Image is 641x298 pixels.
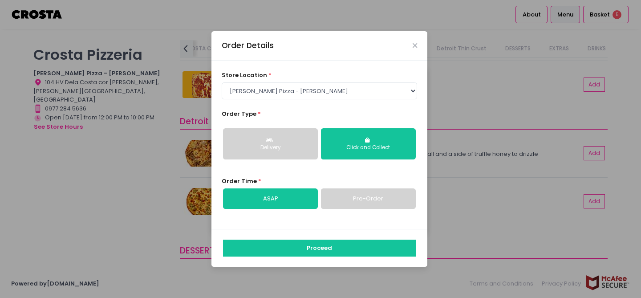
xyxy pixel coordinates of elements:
[229,144,312,152] div: Delivery
[222,177,257,185] span: Order Time
[223,240,416,257] button: Proceed
[327,144,410,152] div: Click and Collect
[222,40,274,51] div: Order Details
[222,110,256,118] span: Order Type
[413,43,417,48] button: Close
[223,188,318,209] a: ASAP
[321,188,416,209] a: Pre-Order
[222,71,267,79] span: store location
